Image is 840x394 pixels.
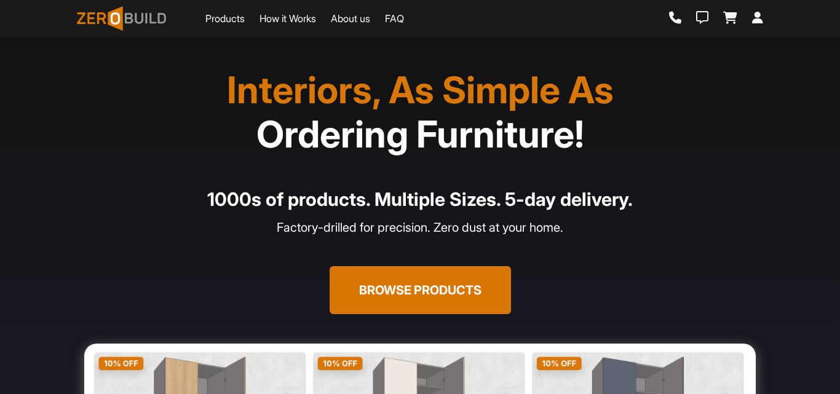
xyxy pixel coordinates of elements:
h1: Interiors, As Simple As [84,68,756,156]
a: About us [331,11,370,26]
a: How it Works [260,11,316,26]
a: Login [752,12,763,25]
p: Factory-drilled for precision. Zero dust at your home. [84,218,756,237]
img: ZeroBuild logo [77,6,166,31]
span: Ordering Furniture! [256,112,584,156]
a: FAQ [385,11,404,26]
a: Products [205,11,245,26]
button: Browse Products [330,266,511,314]
h4: 1000s of products. Multiple Sizes. 5-day delivery. [84,186,756,213]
